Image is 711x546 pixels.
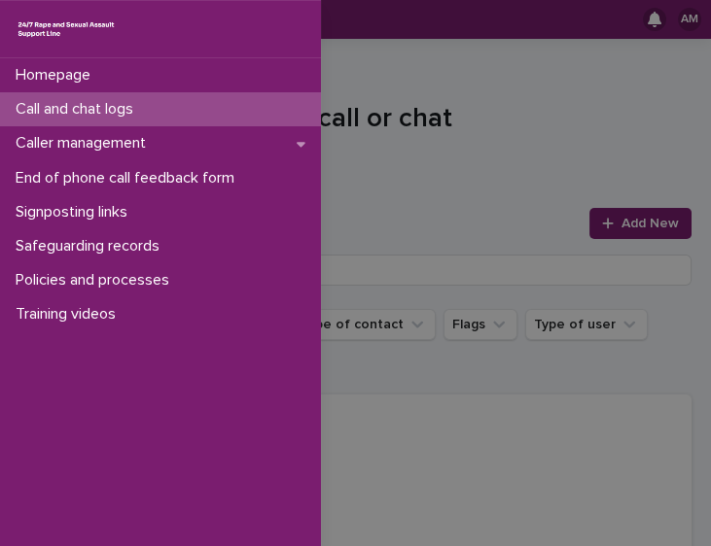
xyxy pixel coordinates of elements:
[8,203,143,222] p: Signposting links
[8,100,149,119] p: Call and chat logs
[8,169,250,188] p: End of phone call feedback form
[16,17,117,42] img: rhQMoQhaT3yELyF149Cw
[8,66,106,85] p: Homepage
[8,305,131,324] p: Training videos
[8,237,175,256] p: Safeguarding records
[8,134,161,153] p: Caller management
[8,271,185,290] p: Policies and processes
